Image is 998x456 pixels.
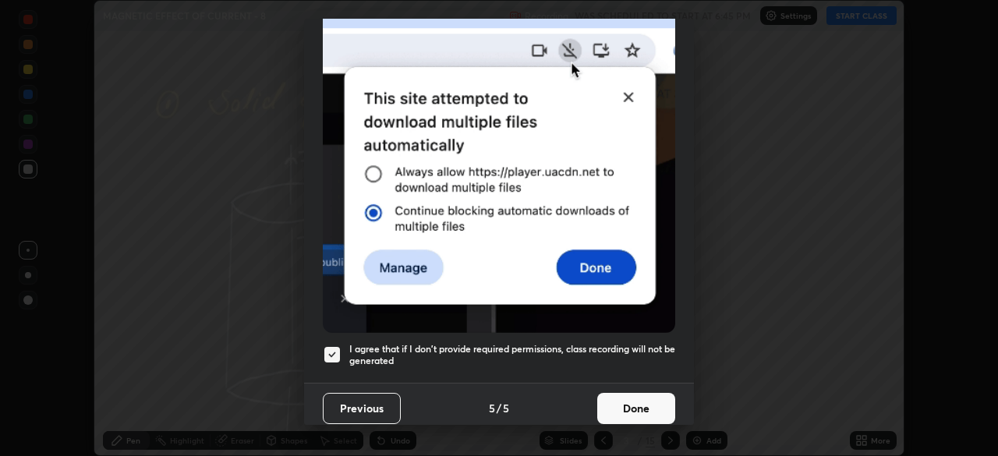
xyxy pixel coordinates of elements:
h4: 5 [489,400,495,416]
button: Done [597,393,675,424]
button: Previous [323,393,401,424]
h4: / [497,400,501,416]
h4: 5 [503,400,509,416]
h5: I agree that if I don't provide required permissions, class recording will not be generated [349,343,675,367]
